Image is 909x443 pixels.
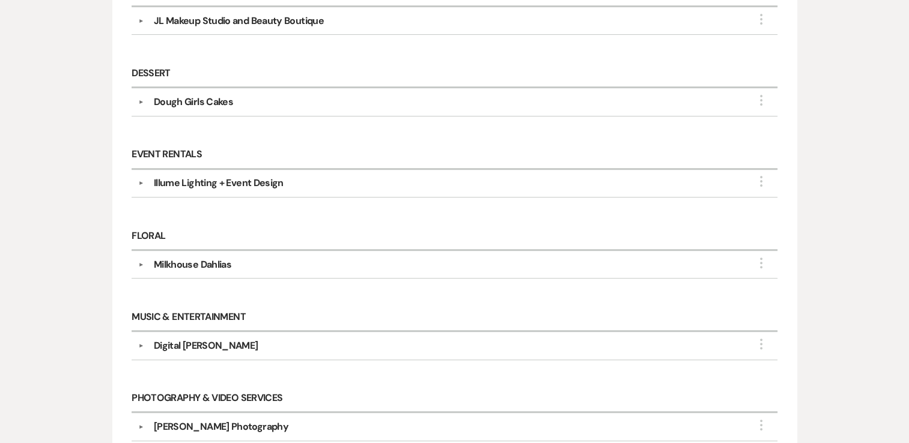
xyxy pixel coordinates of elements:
[132,385,777,414] h6: Photography & Video Services
[134,424,148,430] button: ▼
[132,304,777,332] h6: Music & Entertainment
[134,262,148,268] button: ▼
[154,95,233,109] div: Dough Girls Cakes
[134,180,148,186] button: ▼
[134,18,148,24] button: ▼
[134,99,148,105] button: ▼
[134,343,148,349] button: ▼
[154,339,258,353] div: Digital [PERSON_NAME]
[132,142,777,170] h6: Event Rentals
[132,223,777,251] h6: Floral
[154,258,231,272] div: Milkhouse Dahlias
[154,176,284,190] div: Illume Lighting + Event Design
[154,420,288,434] div: [PERSON_NAME] Photography
[154,14,324,28] div: JL Makeup Studio and Beauty Boutique
[132,60,777,88] h6: Dessert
